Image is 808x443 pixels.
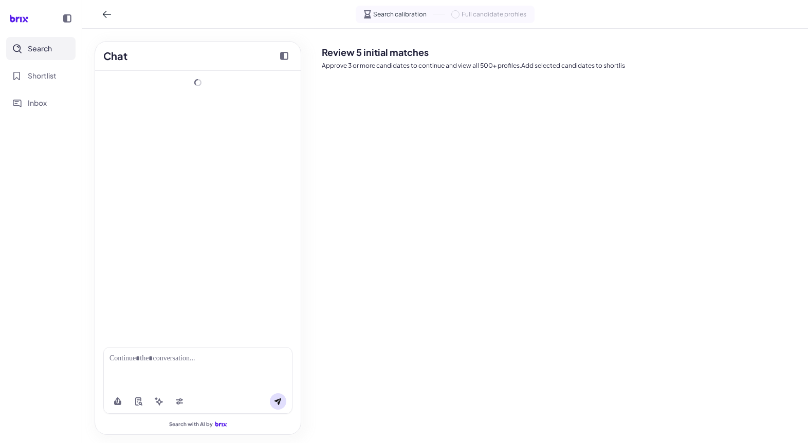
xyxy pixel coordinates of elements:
[270,393,286,410] button: Send message
[276,48,292,64] button: Collapse chat
[169,421,213,428] span: Search with AI by
[322,61,800,70] p: Approve 3 or more candidates to continue and view all 500+ profiles.Add selected candidates to sh...
[462,10,526,19] span: Full candidate profiles
[6,37,76,60] button: Search
[373,10,427,19] span: Search calibration
[322,45,800,59] h2: Review 5 initial matches
[28,98,47,108] span: Inbox
[6,91,76,114] button: Inbox
[6,64,76,87] button: Shortlist
[28,70,57,81] span: Shortlist
[103,48,127,64] h2: Chat
[109,393,126,410] button: Upload file
[28,43,52,54] span: Search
